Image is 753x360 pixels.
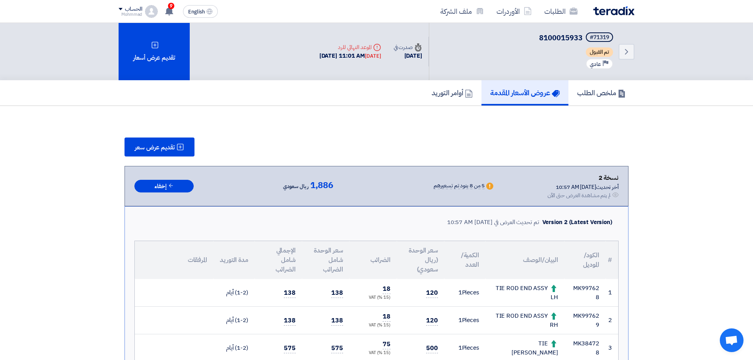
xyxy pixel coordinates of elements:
a: ملخص الطلب [568,80,634,106]
div: لم يتم مشاهدة العرض حتى الآن [547,191,611,200]
span: تقديم عرض سعر [135,144,175,151]
h5: عروض الأسعار المقدمة [490,88,560,97]
span: عادي [590,60,601,68]
a: الطلبات [538,2,584,21]
div: تم تحديث العرض في [DATE] 10:57 AM [447,218,539,227]
span: 500 [426,343,438,353]
th: الإجمالي شامل الضرائب [255,241,302,279]
span: تم القبول [586,47,613,57]
div: TIE [PERSON_NAME] [492,339,558,357]
span: 1,886 [310,181,334,190]
div: صدرت في [394,43,422,51]
div: 5 من 8 بنود تم تسعيرهم [434,183,485,189]
h5: ملخص الطلب [577,88,626,97]
img: profile_test.png [145,5,158,18]
td: MK997629 [564,307,606,334]
th: سعر الوحدة (ريال سعودي) [397,241,444,279]
div: #71319 [590,35,609,40]
span: 138 [284,288,296,298]
a: الأوردرات [490,2,538,21]
img: Teradix logo [593,6,634,15]
div: TIE ROD END ASSY RH [492,311,558,329]
div: نسخة 2 [547,173,619,183]
td: 1 [606,279,618,307]
span: 575 [331,343,343,353]
span: 75 [383,339,391,349]
span: 138 [331,316,343,326]
div: (15 %) VAT [356,322,391,329]
div: [DATE] [394,51,422,60]
div: TIE ROD END ASSY LH [492,284,558,302]
div: دردشة مفتوحة [720,328,744,352]
span: 138 [284,316,296,326]
span: 9 [168,3,174,9]
span: 8100015933 [539,32,583,43]
td: MK997628 [564,279,606,307]
div: الموعد النهائي للرد [319,43,381,51]
td: 2 [606,307,618,334]
th: المرفقات [135,241,213,279]
th: الكمية/العدد [444,241,485,279]
div: (15 %) VAT [356,294,391,301]
th: سعر الوحدة شامل الضرائب [302,241,349,279]
div: (15 %) VAT [356,350,391,356]
td: Pieces [444,279,485,307]
button: إخفاء [134,180,194,193]
span: 1 [459,288,462,297]
span: 1 [459,316,462,324]
span: ريال سعودي [283,182,309,191]
td: (1-2) أيام [213,279,255,307]
div: Mohmmad [119,12,142,17]
th: الضرائب [349,241,397,279]
div: الحساب [125,6,142,13]
td: Pieces [444,307,485,334]
span: 575 [284,343,296,353]
button: English [183,5,218,18]
div: [DATE] 11:01 AM [319,51,381,60]
div: تقديم عرض أسعار [119,23,190,80]
span: 120 [426,316,438,326]
div: أخر تحديث [DATE] 10:57 AM [547,183,619,191]
h5: 8100015933 [539,32,615,43]
span: 138 [331,288,343,298]
span: 1 [459,343,462,352]
a: ملف الشركة [434,2,490,21]
button: تقديم عرض سعر [125,138,194,156]
div: [DATE] [365,52,381,60]
th: البيان/الوصف [485,241,564,279]
h5: أوامر التوريد [432,88,473,97]
a: أوامر التوريد [423,80,481,106]
th: الكود/الموديل [564,241,606,279]
a: عروض الأسعار المقدمة [481,80,568,106]
th: # [606,241,618,279]
span: 120 [426,288,438,298]
span: 18 [383,284,391,294]
th: مدة التوريد [213,241,255,279]
td: (1-2) أيام [213,307,255,334]
div: Version 2 (Latest Version) [542,218,612,227]
span: English [188,9,205,15]
span: 18 [383,312,391,322]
